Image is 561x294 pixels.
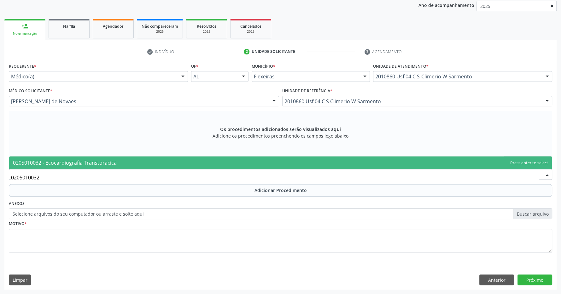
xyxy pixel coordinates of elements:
[252,61,275,71] label: Município
[9,61,36,71] label: Requerente
[191,61,198,71] label: UF
[418,1,474,9] p: Ano de acompanhamento
[373,61,428,71] label: Unidade de atendimento
[252,49,295,54] div: Unidade solicitante
[63,24,75,29] span: Na fila
[517,274,552,285] button: Próximo
[213,133,348,139] span: Adicione os procedimentos preenchendo os campos logo abaixo
[254,73,357,80] span: Flexeiras
[142,29,178,34] div: 2025
[240,24,261,29] span: Cancelados
[9,184,552,197] button: Adicionar Procedimento
[479,274,514,285] button: Anterior
[375,73,539,80] span: 2010860 Usf 04 C S Climerio W Sarmento
[142,24,178,29] span: Não compareceram
[220,126,341,133] span: Os procedimentos adicionados serão visualizados aqui
[235,29,266,34] div: 2025
[9,86,52,96] label: Médico Solicitante
[9,199,25,209] label: Anexos
[282,86,332,96] label: Unidade de referência
[21,23,28,30] div: person_add
[244,49,249,54] div: 2
[284,98,540,105] span: 2010860 Usf 04 C S Climerio W Sarmento
[9,31,41,36] div: Nova marcação
[11,73,175,80] span: Médico(a)
[191,29,222,34] div: 2025
[193,73,236,80] span: AL
[11,98,266,105] span: [PERSON_NAME] de Novaes
[254,187,307,194] span: Adicionar Procedimento
[197,24,216,29] span: Resolvidos
[11,171,539,184] input: Buscar por procedimento
[9,219,27,229] label: Motivo
[13,159,117,166] span: 0205010032 - Ecocardiografia Transtoracica
[103,24,124,29] span: Agendados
